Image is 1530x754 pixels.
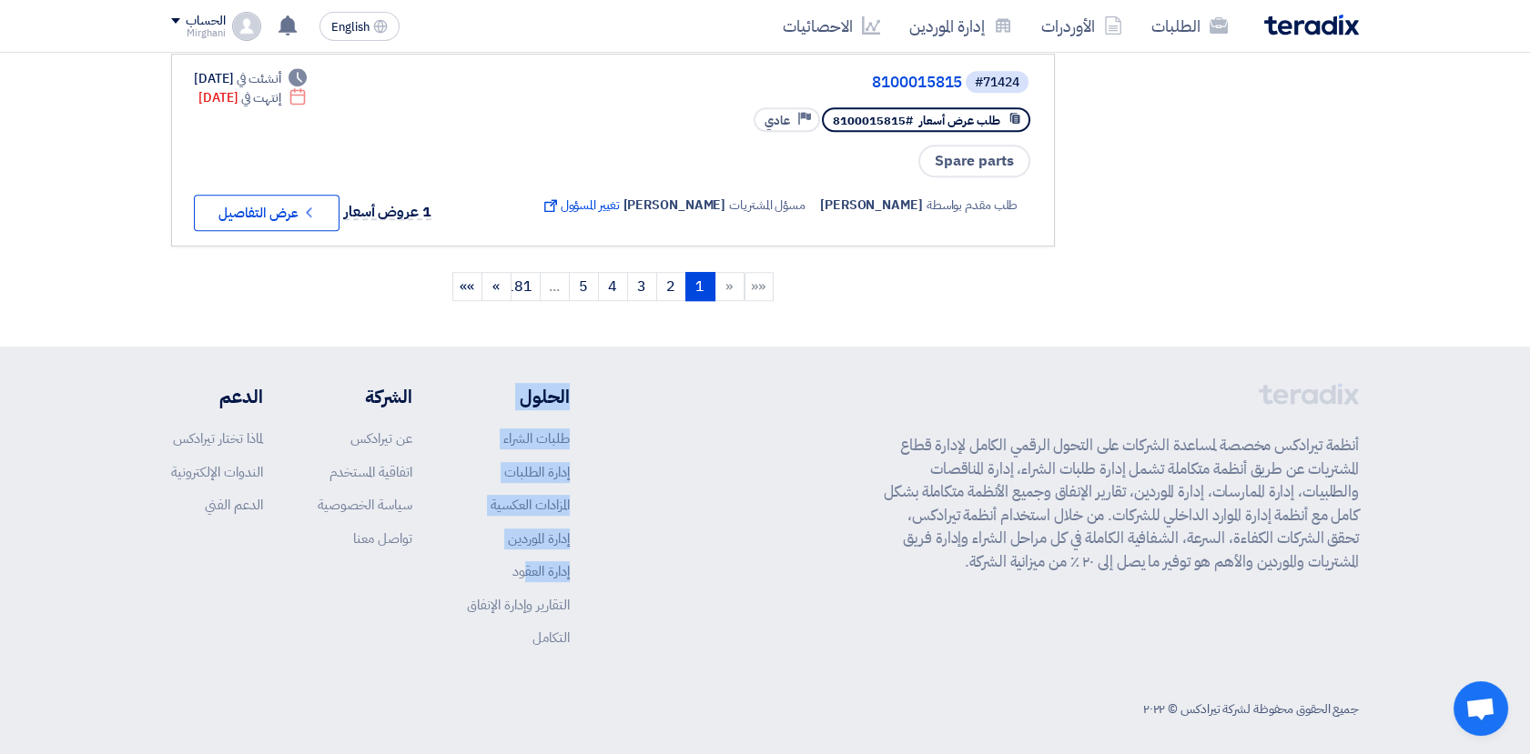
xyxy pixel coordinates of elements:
span: Spare parts [918,145,1030,177]
span: English [331,21,370,34]
a: المزادات العكسية [491,495,570,515]
a: تواصل معنا [353,528,412,548]
a: Next [481,272,512,301]
div: [DATE] [198,88,307,107]
a: التكامل [532,628,570,648]
img: Teradix logo [1264,15,1359,35]
li: الحلول [467,383,570,410]
span: [PERSON_NAME] [820,196,923,215]
a: 1 [685,272,715,301]
div: Mirghani [171,28,225,38]
a: إدارة الموردين [895,5,1027,47]
p: أنظمة تيرادكس مخصصة لمساعدة الشركات على التحول الرقمي الكامل لإدارة قطاع المشتريات عن طريق أنظمة ... [884,434,1359,573]
span: تغيير المسؤول [541,196,620,215]
a: إدارة العقود [512,561,570,581]
a: اتفاقية المستخدم [329,462,412,482]
li: الشركة [318,383,412,410]
a: لماذا تختار تيرادكس [173,428,263,448]
span: 1 عروض أسعار [344,201,431,223]
ngb-pagination: Default pagination [171,265,1055,310]
button: English [319,12,400,41]
span: » [492,276,500,297]
div: الحساب [186,14,225,29]
a: الندوات الإلكترونية [171,462,263,482]
span: #8100015815 [833,112,913,129]
button: عرض التفاصيل [194,195,339,231]
img: profile_test.png [232,12,261,41]
div: [DATE] [194,69,307,88]
span: عادي [765,112,790,129]
a: عن تيرادكس [350,428,412,448]
span: [PERSON_NAME] [623,196,725,215]
a: 4 [598,272,628,301]
a: 5 [569,272,599,301]
span: أنشئت في [237,69,280,88]
span: مسؤل المشتريات [729,196,806,215]
span: إنتهت في [241,88,280,107]
a: الطلبات [1137,5,1242,47]
a: 8100015815 [598,75,962,91]
span: طلب عرض أسعار [919,112,1000,129]
a: إدارة الموردين [508,528,570,548]
a: سياسة الخصوصية [318,495,412,515]
a: الأوردرات [1027,5,1137,47]
span: »» [460,276,474,297]
div: #71424 [975,76,1019,89]
div: Open chat [1454,681,1508,736]
a: الدعم الفني [205,495,263,515]
a: 2 [656,272,686,301]
span: طلب مقدم بواسطة [927,196,1018,215]
a: إدارة الطلبات [504,462,570,482]
a: الاحصائيات [768,5,895,47]
div: جميع الحقوق محفوظة لشركة تيرادكس © ٢٠٢٢ [1143,699,1359,719]
a: طلبات الشراء [503,428,570,448]
a: التقارير وإدارة الإنفاق [467,595,570,615]
li: الدعم [171,383,263,410]
a: Last [452,272,482,301]
a: 181 [511,272,541,301]
a: 3 [627,272,657,301]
